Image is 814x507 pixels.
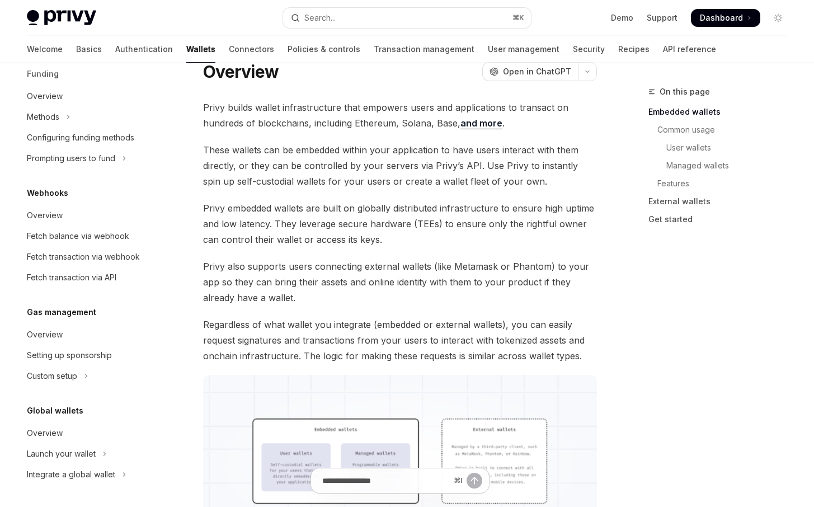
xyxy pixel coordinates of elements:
a: Security [573,36,605,63]
a: Welcome [27,36,63,63]
div: Prompting users to fund [27,152,115,165]
a: Demo [611,12,633,24]
button: Toggle Custom setup section [18,366,161,386]
div: Launch your wallet [27,447,96,461]
a: Configuring funding methods [18,128,161,148]
a: and more [460,118,502,129]
h5: Global wallets [27,404,83,417]
a: Overview [18,325,161,345]
a: Connectors [229,36,274,63]
a: Support [647,12,677,24]
button: Toggle Integrate a global wallet section [18,464,161,485]
a: Fetch transaction via webhook [18,247,161,267]
input: Ask a question... [322,468,449,493]
a: User wallets [648,139,796,157]
a: API reference [663,36,716,63]
a: Authentication [115,36,173,63]
a: User management [488,36,559,63]
a: Managed wallets [648,157,796,175]
h5: Webhooks [27,186,68,200]
a: Fetch transaction via API [18,267,161,288]
a: Overview [18,86,161,106]
span: Privy builds wallet infrastructure that empowers users and applications to transact on hundreds o... [203,100,597,131]
span: ⌘ K [512,13,524,22]
span: On this page [660,85,710,98]
h5: Gas management [27,306,96,319]
div: Custom setup [27,369,77,383]
div: Methods [27,110,59,124]
span: These wallets can be embedded within your application to have users interact with them directly, ... [203,142,597,189]
div: Fetch transaction via webhook [27,250,140,264]
button: Toggle Methods section [18,107,161,127]
span: Open in ChatGPT [503,66,571,77]
div: Integrate a global wallet [27,468,115,481]
a: Overview [18,205,161,226]
a: Embedded wallets [648,103,796,121]
a: Fetch balance via webhook [18,226,161,246]
button: Toggle Prompting users to fund section [18,148,161,168]
a: Policies & controls [288,36,360,63]
button: Open search [283,8,530,28]
span: Privy embedded wallets are built on globally distributed infrastructure to ensure high uptime and... [203,200,597,247]
div: Overview [27,90,63,103]
a: Basics [76,36,102,63]
a: Common usage [648,121,796,139]
button: Send message [467,473,482,489]
div: Overview [27,426,63,440]
h1: Overview [203,62,279,82]
button: Open in ChatGPT [482,62,578,81]
button: Toggle Launch your wallet section [18,444,161,464]
a: Setting up sponsorship [18,345,161,365]
div: Overview [27,209,63,222]
div: Configuring funding methods [27,131,134,144]
div: Search... [304,11,336,25]
div: Setting up sponsorship [27,349,112,362]
img: light logo [27,10,96,26]
a: Transaction management [374,36,474,63]
a: Get started [648,210,796,228]
a: Recipes [618,36,650,63]
a: Dashboard [691,9,760,27]
span: Regardless of what wallet you integrate (embedded or external wallets), you can easily request si... [203,317,597,364]
span: Dashboard [700,12,743,24]
div: Fetch balance via webhook [27,229,129,243]
div: Fetch transaction via API [27,271,116,284]
a: Wallets [186,36,215,63]
a: Overview [18,423,161,443]
span: Privy also supports users connecting external wallets (like Metamask or Phantom) to your app so t... [203,259,597,306]
a: Features [648,175,796,193]
div: Overview [27,328,63,341]
a: External wallets [648,193,796,210]
button: Toggle dark mode [769,9,787,27]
